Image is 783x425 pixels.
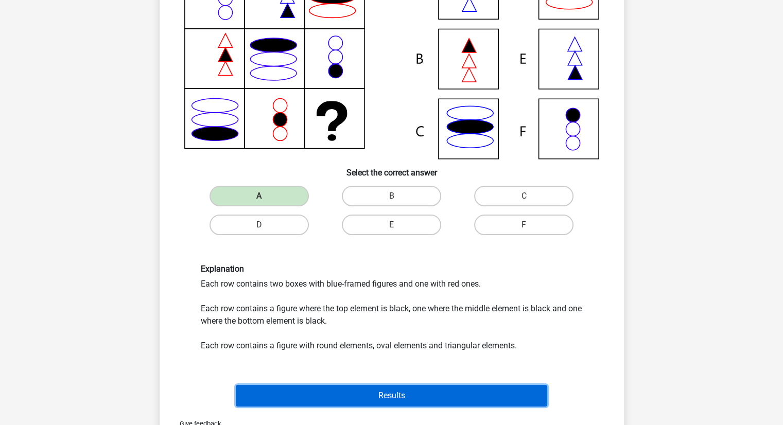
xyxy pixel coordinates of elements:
label: F [474,215,573,235]
h6: Select the correct answer [176,160,607,178]
button: Results [236,385,547,406]
h6: Explanation [201,264,583,274]
label: B [342,186,441,206]
div: Each row contains two boxes with blue-framed figures and one with red ones. Each row contains a f... [193,264,590,352]
label: E [342,215,441,235]
label: C [474,186,573,206]
label: A [210,186,309,206]
label: D [210,215,309,235]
